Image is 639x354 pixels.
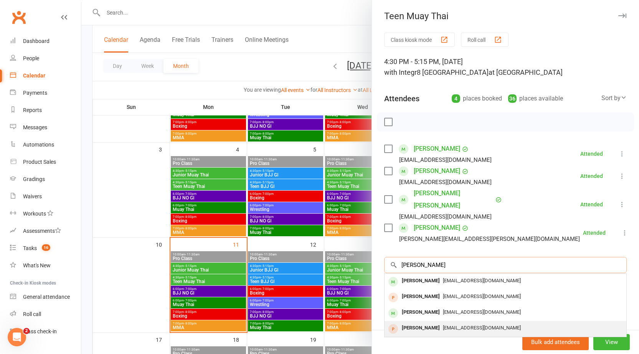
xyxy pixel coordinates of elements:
div: [EMAIL_ADDRESS][DOMAIN_NAME] [399,155,492,165]
span: with Integr8 [GEOGRAPHIC_DATA] [384,68,489,76]
div: Dashboard [23,38,50,44]
div: 4 [452,94,460,103]
div: prospect [388,293,398,302]
button: View [593,334,630,350]
div: [PERSON_NAME][EMAIL_ADDRESS][PERSON_NAME][DOMAIN_NAME] [399,234,580,244]
div: Attendees [384,93,419,104]
a: [PERSON_NAME] [PERSON_NAME] [414,187,494,212]
a: Roll call [10,306,81,323]
a: Workouts [10,205,81,222]
div: [PERSON_NAME] [399,291,443,302]
a: [PERSON_NAME] [414,222,460,234]
a: Messages [10,119,81,136]
div: [EMAIL_ADDRESS][DOMAIN_NAME] [399,177,492,187]
div: Calendar [23,72,45,79]
div: Gradings [23,176,45,182]
a: Calendar [10,67,81,84]
div: member [388,277,398,286]
a: Waivers [10,188,81,205]
a: Tasks 16 [10,240,81,257]
div: member [388,308,398,318]
a: Payments [10,84,81,102]
span: 16 [42,244,50,251]
a: General attendance kiosk mode [10,288,81,306]
a: Reports [10,102,81,119]
a: [PERSON_NAME] [414,143,460,155]
div: places available [508,93,563,104]
div: 36 [508,94,517,103]
a: Class kiosk mode [10,323,81,340]
button: Class kiosk mode [384,33,455,47]
div: People [23,55,39,61]
div: places booked [452,93,502,104]
span: at [GEOGRAPHIC_DATA] [489,68,563,76]
a: Dashboard [10,33,81,50]
div: 4:30 PM - 5:15 PM, [DATE] [384,56,627,78]
a: Clubworx [9,8,28,27]
iframe: Intercom live chat [8,328,26,346]
div: Waivers [23,193,42,199]
div: [PERSON_NAME] [399,307,443,318]
div: Reports [23,107,42,113]
span: [EMAIL_ADDRESS][DOMAIN_NAME] [443,293,521,299]
div: Attended [580,202,603,207]
a: Assessments [10,222,81,240]
div: Product Sales [23,159,56,165]
div: Attended [580,151,603,156]
div: Messages [23,124,47,130]
a: People [10,50,81,67]
button: Roll call [461,33,509,47]
div: Automations [23,142,54,148]
div: Class check-in [23,328,57,334]
div: [EMAIL_ADDRESS][DOMAIN_NAME] [399,212,492,222]
div: General attendance [23,294,70,300]
span: [EMAIL_ADDRESS][DOMAIN_NAME] [443,278,521,283]
div: prospect [388,324,398,334]
div: Payments [23,90,47,96]
div: Attended [580,173,603,179]
div: [PERSON_NAME] [399,323,443,334]
a: What's New [10,257,81,274]
div: Teen Muay Thai [372,11,639,21]
a: Product Sales [10,153,81,171]
span: [EMAIL_ADDRESS][DOMAIN_NAME] [443,309,521,315]
div: Sort by [601,93,627,103]
div: Tasks [23,245,37,251]
a: [PERSON_NAME] [414,165,460,177]
span: 2 [23,328,30,334]
button: Bulk add attendees [522,334,589,350]
a: Gradings [10,171,81,188]
div: Attended [583,230,606,235]
div: What's New [23,262,51,268]
div: Roll call [23,311,41,317]
div: Assessments [23,228,61,234]
span: [EMAIL_ADDRESS][DOMAIN_NAME] [443,325,521,331]
a: Automations [10,136,81,153]
input: Search to add attendees [384,257,627,273]
div: Workouts [23,211,46,217]
div: [PERSON_NAME] [399,275,443,286]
